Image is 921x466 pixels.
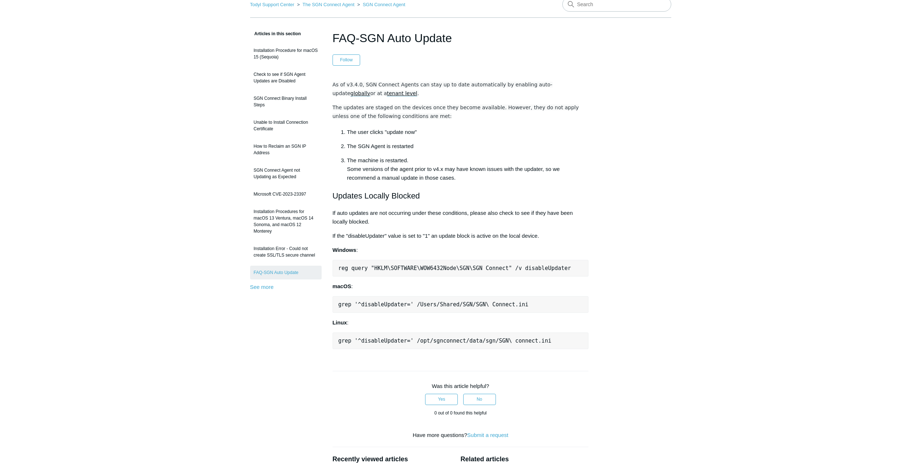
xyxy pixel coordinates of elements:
[250,2,294,7] a: Todyl Support Center
[425,394,458,405] button: This article was helpful
[333,283,351,289] strong: macOS
[350,90,370,97] a: globally
[333,29,589,47] h1: FAQ-SGN Auto Update
[434,410,486,416] span: 0 out of 0 found this helpful
[250,266,322,279] a: FAQ-SGN Auto Update
[333,282,589,291] p: :
[363,2,405,7] a: SGN Connect Agent
[250,91,322,112] a: SGN Connect Binary Install Steps
[250,284,274,290] a: See more
[370,90,387,96] span: or at a
[417,90,419,96] span: .
[387,90,417,97] a: tenant level
[302,2,354,7] a: The SGN Connect Agent
[333,232,589,240] p: If the "disableUpdater" value is set to "1" an update block is active on the local device.
[333,246,589,254] p: :
[333,431,589,440] div: Have more questions?
[356,2,405,7] li: SGN Connect Agent
[250,44,322,64] a: Installation Procedure for macOS 15 (Sequoia)
[250,139,322,160] a: How to Reclaim an SGN IP Address
[250,187,322,201] a: Microsoft CVE-2023-23397
[250,242,322,262] a: Installation Error - Could not create SSL/TLS secure channel
[347,156,589,182] p: The machine is restarted. Some versions of the agent prior to v4.x may have known issues with the...
[387,90,417,96] u: tenant level
[347,128,589,136] li: The user clicks "update now"
[333,54,360,65] button: Follow Article
[333,296,589,313] pre: grep '^disableUpdater=' /Users/Shared/SGN/SGN\ Connect.ini
[333,318,589,327] p: :
[250,2,296,7] li: Todyl Support Center
[333,260,589,277] pre: reg query "HKLM\SOFTWARE\WOW6432Node\SGN\SGN Connect" /v disableUpdater
[250,31,301,36] span: Articles in this section
[250,115,322,136] a: Unable to Install Connection Certificate
[333,332,589,349] pre: grep '^disableUpdater=' /opt/sgnconnect/data/sgn/SGN\ connect.ini
[333,105,579,119] span: The updates are staged on the devices once they become available. However, they do not apply unle...
[333,189,589,202] h2: Updates Locally Blocked
[467,432,508,438] a: Submit a request
[333,82,553,96] span: As of v3.4.0, SGN Connect Agents can stay up to date automatically by enabling auto-update
[250,163,322,184] a: SGN Connect Agent not Updating as Expected
[333,247,356,253] strong: Windows
[250,68,322,88] a: Check to see if SGN Agent Updates are Disabled
[333,454,453,464] h2: Recently viewed articles
[333,319,347,326] strong: Linux
[250,205,322,238] a: Installation Procedures for macOS 13 Ventura, macOS 14 Sonoma, and macOS 12 Monterey
[296,2,356,7] li: The SGN Connect Agent
[432,383,489,389] span: Was this article helpful?
[347,142,589,151] p: The SGN Agent is restarted
[463,394,496,405] button: This article was not helpful
[460,454,588,464] h2: Related articles
[350,90,370,96] u: globally
[333,209,589,226] p: If auto updates are not occurring under these conditions, please also check to see if they have b...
